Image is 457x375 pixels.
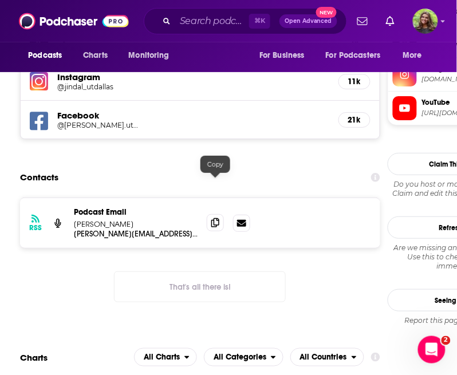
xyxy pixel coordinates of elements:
h3: RSS [29,223,42,232]
button: Show profile menu [413,9,438,34]
span: Podcasts [28,48,62,64]
p: [PERSON_NAME][EMAIL_ADDRESS][DOMAIN_NAME] [74,229,198,239]
button: open menu [318,45,397,66]
span: All Countries [300,353,347,361]
button: open menu [20,45,77,66]
a: @[PERSON_NAME].utdallas [57,121,329,129]
input: Search podcasts, credits, & more... [175,12,249,30]
span: Logged in as reagan34226 [413,9,438,34]
h5: 21k [348,115,361,125]
button: open menu [290,348,364,366]
p: [PERSON_NAME] [74,219,198,229]
img: User Profile [413,9,438,34]
div: Search podcasts, credits, & more... [144,8,347,34]
span: All Charts [144,353,180,361]
span: 2 [442,336,451,345]
span: For Business [259,48,305,64]
span: Charts [83,48,108,64]
span: Monitoring [128,48,169,64]
h5: @jindal_utdallas [57,82,140,91]
img: iconImage [30,72,48,90]
h5: Instagram [57,72,329,82]
span: More [403,48,423,64]
h5: 11k [348,77,361,86]
h2: Categories [204,348,283,366]
h2: Platforms [134,348,197,366]
button: open menu [251,45,319,66]
button: open menu [204,348,283,366]
span: Open Advanced [285,18,332,24]
button: open menu [120,45,184,66]
span: All Categories [214,353,266,361]
h2: Charts [20,352,48,363]
button: open menu [134,348,197,366]
img: Podchaser - Follow, Share and Rate Podcasts [19,10,129,32]
a: Show notifications dropdown [353,11,372,31]
a: Charts [76,45,115,66]
h5: @[PERSON_NAME].utdallas [57,121,140,129]
button: open menu [395,45,437,66]
button: Nothing here. [114,271,286,302]
div: Copy [200,156,230,173]
a: @jindal_utdallas [57,82,329,91]
p: Podcast Email [74,207,198,217]
h5: Facebook [57,110,329,121]
iframe: Intercom live chat [418,336,446,364]
a: Show notifications dropdown [381,11,399,31]
span: For Podcasters [326,48,381,64]
h2: Contacts [20,167,58,188]
span: New [316,7,337,18]
button: Open AdvancedNew [279,14,337,28]
h2: Countries [290,348,364,366]
span: ⌘ K [249,14,270,29]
